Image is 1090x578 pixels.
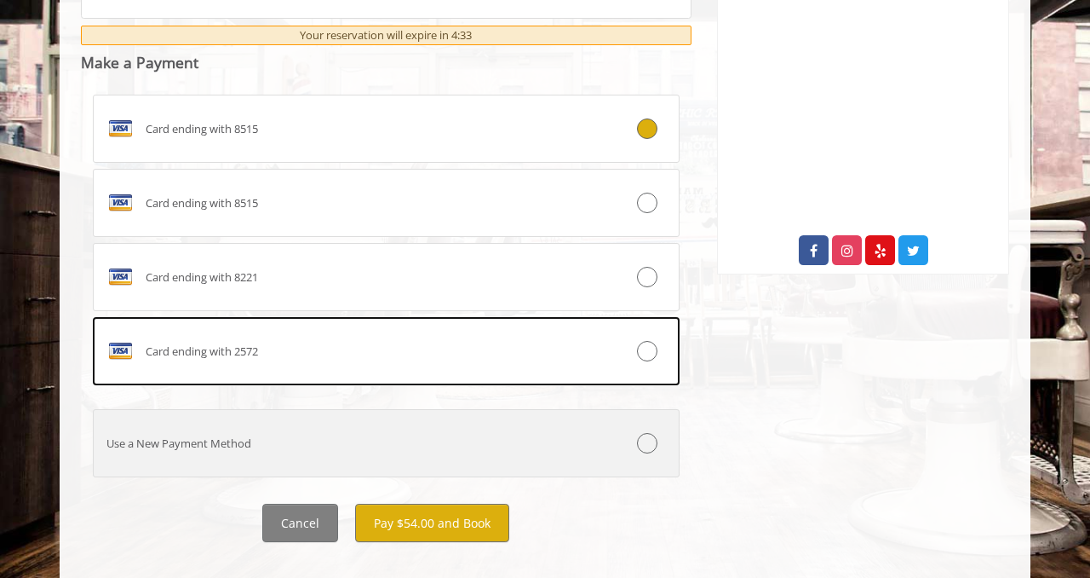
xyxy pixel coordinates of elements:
[106,338,134,365] img: VISA
[81,55,198,71] label: Make a Payment
[106,189,134,217] img: VISA
[106,115,134,142] img: VISA
[146,194,258,212] span: Card ending with 8515
[355,504,509,542] button: Pay $54.00 and Book
[262,504,338,542] button: Cancel
[146,343,258,361] span: Card ending with 2572
[146,120,258,138] span: Card ending with 8515
[81,26,691,45] div: Your reservation will expire in 4:33
[94,435,581,453] div: Use a New Payment Method
[93,409,680,477] label: Use a New Payment Method
[146,269,258,286] span: Card ending with 8221
[106,263,134,291] img: VISA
